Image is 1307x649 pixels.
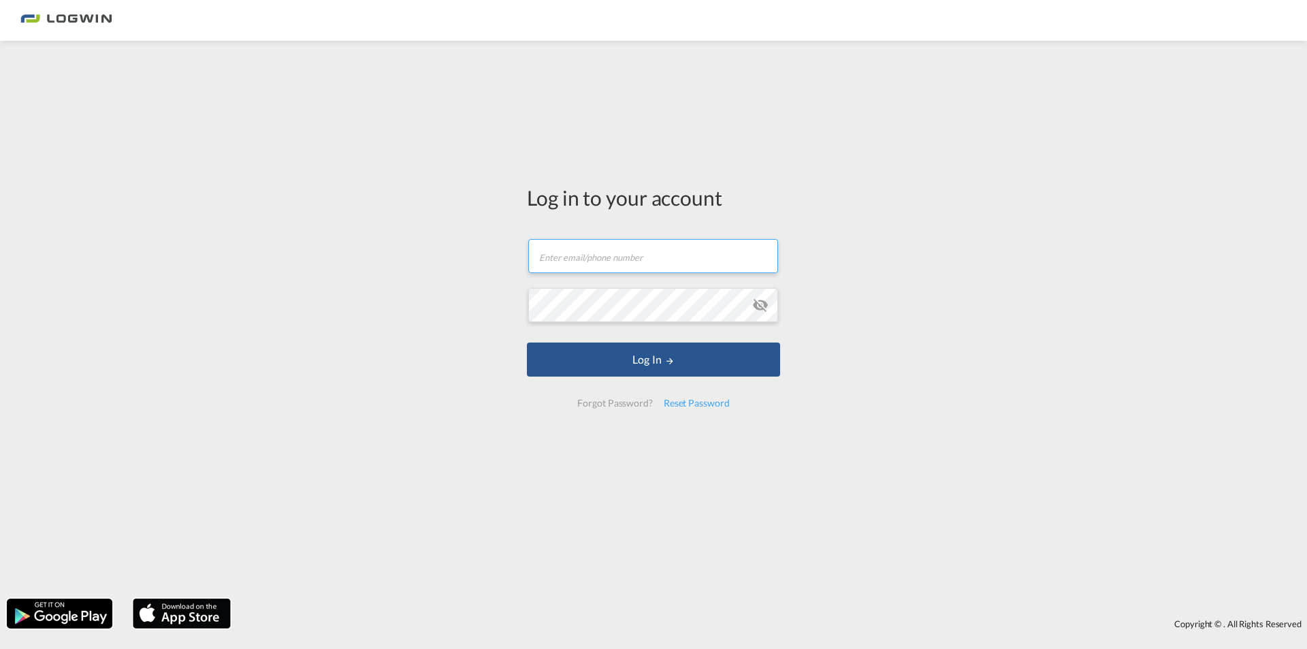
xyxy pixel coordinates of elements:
[20,5,112,36] img: bc73a0e0d8c111efacd525e4c8ad7d32.png
[528,239,778,273] input: Enter email/phone number
[5,597,114,630] img: google.png
[572,391,658,415] div: Forgot Password?
[238,612,1307,635] div: Copyright © . All Rights Reserved
[527,343,780,377] button: LOGIN
[527,183,780,212] div: Log in to your account
[658,391,735,415] div: Reset Password
[131,597,232,630] img: apple.png
[752,297,769,313] md-icon: icon-eye-off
